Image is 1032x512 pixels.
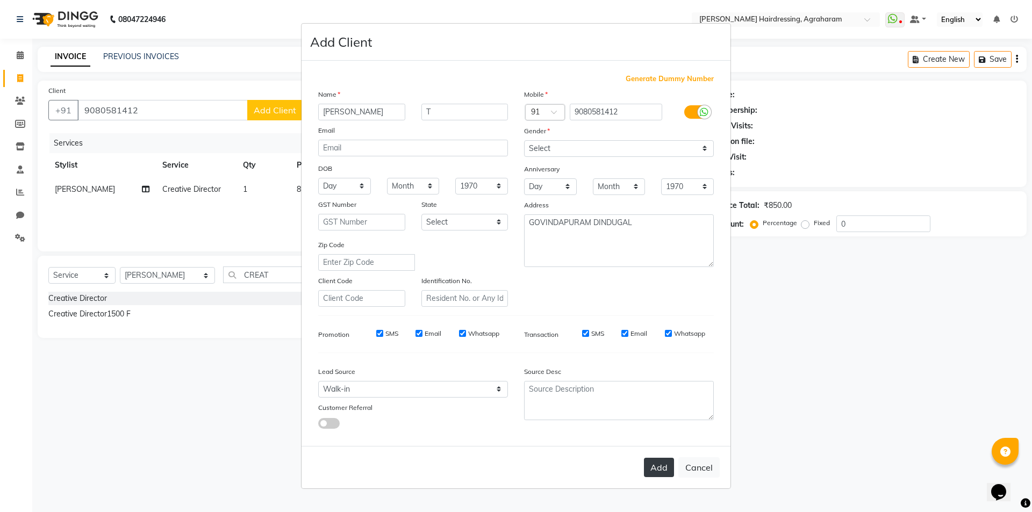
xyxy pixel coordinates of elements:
[524,330,558,340] label: Transaction
[421,200,437,210] label: State
[678,457,720,478] button: Cancel
[524,164,560,174] label: Anniversary
[318,200,356,210] label: GST Number
[630,329,647,338] label: Email
[318,276,353,286] label: Client Code
[318,403,372,413] label: Customer Referral
[987,469,1021,501] iframe: chat widget
[644,458,674,477] button: Add
[318,254,415,271] input: Enter Zip Code
[318,330,349,340] label: Promotion
[318,140,508,156] input: Email
[524,367,561,377] label: Source Desc
[524,90,548,99] label: Mobile
[318,126,335,135] label: Email
[421,276,472,286] label: Identification No.
[674,329,705,338] label: Whatsapp
[318,104,405,120] input: First Name
[421,104,508,120] input: Last Name
[318,240,345,250] label: Zip Code
[425,329,441,338] label: Email
[318,164,332,174] label: DOB
[468,329,499,338] label: Whatsapp
[318,214,405,230] input: GST Number
[524,126,550,136] label: Gender
[524,200,549,210] label: Address
[570,104,663,120] input: Mobile
[318,367,355,377] label: Lead Source
[318,290,405,307] input: Client Code
[626,74,714,84] span: Generate Dummy Number
[421,290,508,307] input: Resident No. or Any Id
[385,329,398,338] label: SMS
[310,32,372,52] h4: Add Client
[591,329,604,338] label: SMS
[318,90,340,99] label: Name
